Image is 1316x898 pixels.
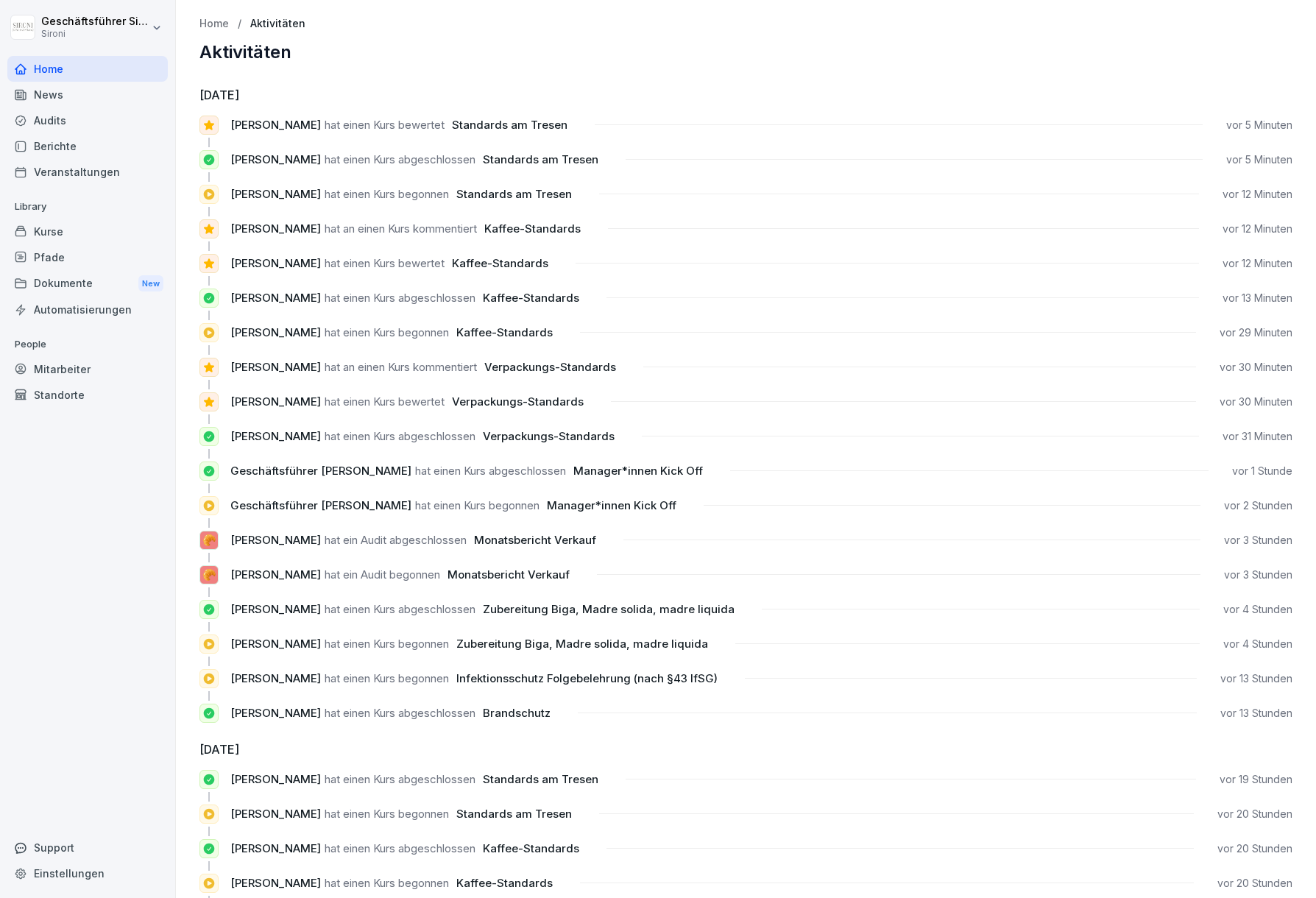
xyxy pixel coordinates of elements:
span: hat einen Kurs abgeschlossen [325,429,475,443]
a: Home [7,56,168,82]
p: vor 1 Stunde [1232,464,1292,478]
span: Geschäftsführer [PERSON_NAME] [230,498,411,512]
span: [PERSON_NAME] [230,256,321,270]
p: vor 4 Stunden [1223,602,1292,617]
span: [PERSON_NAME] [230,152,321,166]
p: vor 30 Minuten [1220,395,1292,409]
span: Zubereitung Biga, Madre solida, madre liquida [456,637,708,651]
div: New [138,275,163,292]
span: Standards am Tresen [456,807,572,821]
span: Infektionsschutz Folgebelehrung (nach §43 IfSG) [456,671,718,685]
p: vor 3 Stunden [1224,533,1292,548]
span: hat einen Kurs begonnen [415,498,540,512]
span: hat einen Kurs begonnen [325,637,449,651]
p: vor 2 Stunden [1224,498,1292,513]
span: Kaffee-Standards [483,841,579,855]
span: Standards am Tresen [456,187,572,201]
h2: Aktivitäten [199,42,1292,63]
span: hat einen Kurs begonnen [325,187,449,201]
span: Verpackungs-Standards [484,360,616,374]
p: Geschäftsführer Sironi [41,15,149,28]
p: vor 3 Stunden [1224,568,1292,582]
span: [PERSON_NAME] [230,637,321,651]
a: DokumenteNew [7,270,168,297]
p: vor 13 Minuten [1223,291,1292,305]
span: Manager*innen Kick Off [547,498,676,512]
span: hat einen Kurs bewertet [325,118,445,132]
span: [PERSON_NAME] [230,602,321,616]
span: hat einen Kurs abgeschlossen [325,291,475,305]
a: Einstellungen [7,860,168,886]
p: vor 20 Stunden [1217,841,1292,856]
a: News [7,82,168,107]
span: hat einen Kurs begonnen [325,807,449,821]
a: Home [199,18,229,30]
a: Automatisierungen [7,297,168,322]
span: [PERSON_NAME] [230,187,321,201]
span: [PERSON_NAME] [230,325,321,339]
span: Monatsbericht Verkauf [474,533,596,547]
span: Kaffee-Standards [456,876,553,890]
h6: [DATE] [199,740,1292,758]
a: Veranstaltungen [7,159,168,185]
span: Kaffee-Standards [456,325,553,339]
span: [PERSON_NAME] [230,807,321,821]
span: Brandschutz [483,706,551,720]
span: hat ein Audit begonnen [325,568,440,581]
span: hat einen Kurs abgeschlossen [325,772,475,786]
span: hat einen Kurs begonnen [325,876,449,890]
p: vor 20 Stunden [1217,807,1292,821]
span: Manager*innen Kick Off [573,464,703,478]
span: [PERSON_NAME] [230,671,321,685]
h6: [DATE] [199,86,1292,104]
span: [PERSON_NAME] [230,222,321,236]
p: 🥐 [202,532,216,549]
span: Monatsbericht Verkauf [447,568,570,581]
span: hat einen Kurs abgeschlossen [325,152,475,166]
span: [PERSON_NAME] [230,395,321,409]
span: Standards am Tresen [483,772,598,786]
p: vor 5 Minuten [1226,118,1292,132]
p: vor 30 Minuten [1220,360,1292,375]
span: [PERSON_NAME] [230,841,321,855]
span: [PERSON_NAME] [230,876,321,890]
div: Support [7,835,168,860]
span: hat an einen Kurs kommentiert [325,360,477,374]
p: vor 12 Minuten [1223,187,1292,202]
a: Mitarbeiter [7,356,168,382]
a: Aktivitäten [250,18,305,30]
a: Standorte [7,382,168,408]
span: Verpackungs-Standards [483,429,615,443]
a: Pfade [7,244,168,270]
span: hat einen Kurs abgeschlossen [325,602,475,616]
span: Geschäftsführer [PERSON_NAME] [230,464,411,478]
span: hat einen Kurs abgeschlossen [415,464,566,478]
p: People [7,333,168,356]
span: Standards am Tresen [483,152,598,166]
div: Audits [7,107,168,133]
span: [PERSON_NAME] [230,772,321,786]
span: hat an einen Kurs kommentiert [325,222,477,236]
span: Kaffee-Standards [452,256,548,270]
p: / [238,18,241,30]
span: Zubereitung Biga, Madre solida, madre liquida [483,602,735,616]
span: Verpackungs-Standards [452,395,584,409]
p: vor 29 Minuten [1220,325,1292,340]
div: Dokumente [7,270,168,297]
p: 🥐 [202,567,216,584]
p: vor 12 Minuten [1223,256,1292,271]
span: Kaffee-Standards [484,222,581,236]
a: Berichte [7,133,168,159]
span: [PERSON_NAME] [230,429,321,443]
span: hat ein Audit abgeschlossen [325,533,467,547]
